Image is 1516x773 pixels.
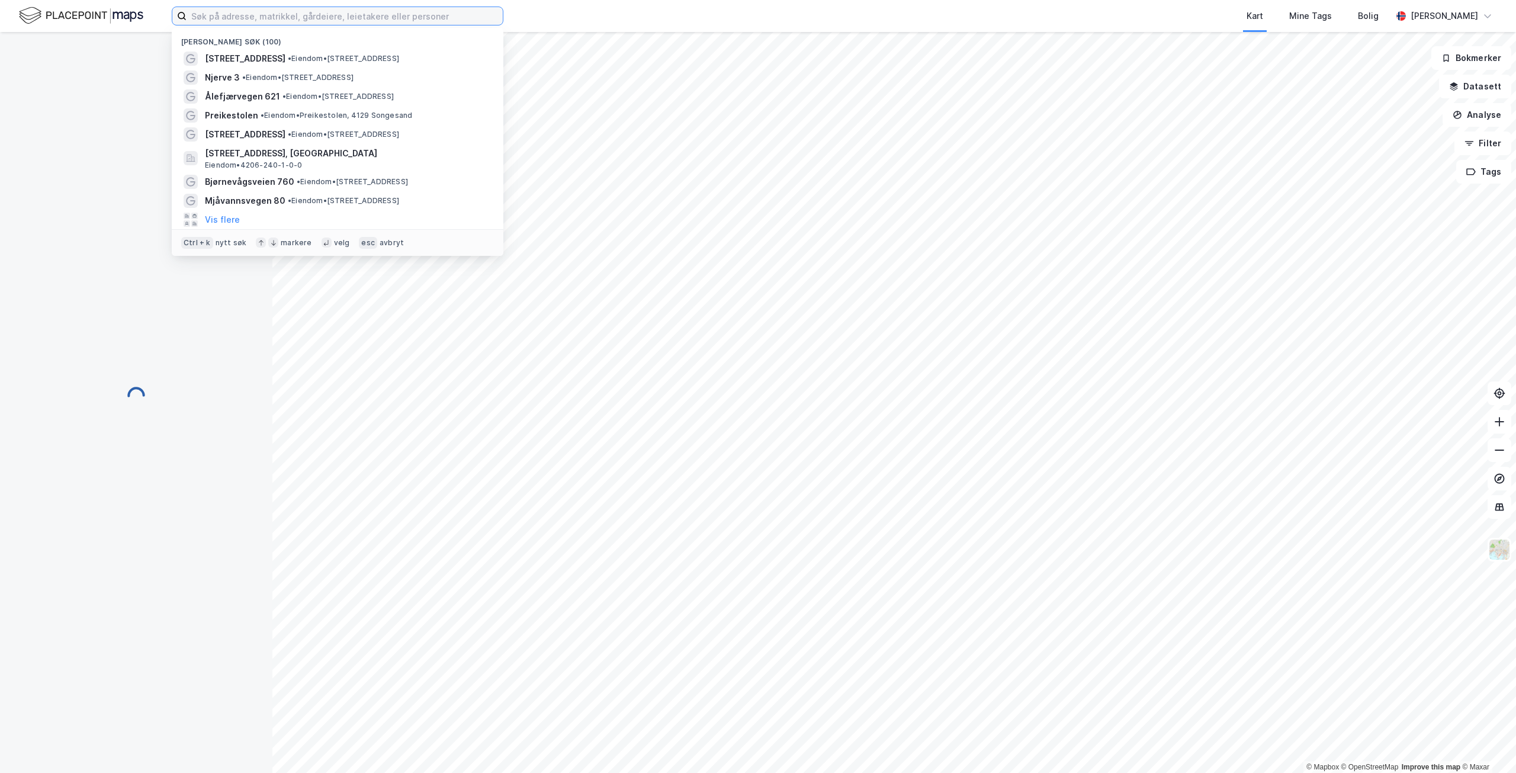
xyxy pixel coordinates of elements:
span: • [288,54,291,63]
span: Bjørnevågsveien 760 [205,175,294,189]
input: Søk på adresse, matrikkel, gårdeiere, leietakere eller personer [187,7,503,25]
span: • [288,130,291,139]
button: Filter [1454,131,1511,155]
span: Preikestolen [205,108,258,123]
img: logo.f888ab2527a4732fd821a326f86c7f29.svg [19,5,143,26]
span: • [297,177,300,186]
div: markere [281,238,311,248]
span: Mjåvannsvegen 80 [205,194,285,208]
iframe: Chat Widget [1457,716,1516,773]
a: Improve this map [1402,763,1460,771]
button: Vis flere [205,213,240,227]
div: Bolig [1358,9,1379,23]
div: Ctrl + k [181,237,213,249]
a: OpenStreetMap [1341,763,1399,771]
div: esc [359,237,377,249]
img: spinner.a6d8c91a73a9ac5275cf975e30b51cfb.svg [127,386,146,405]
span: [STREET_ADDRESS], [GEOGRAPHIC_DATA] [205,146,489,161]
span: Njerve 3 [205,70,240,85]
div: avbryt [380,238,404,248]
span: [STREET_ADDRESS] [205,52,285,66]
span: Eiendom • 4206-240-1-0-0 [205,161,302,170]
span: Eiendom • [STREET_ADDRESS] [288,54,399,63]
div: velg [334,238,350,248]
span: Eiendom • [STREET_ADDRESS] [297,177,408,187]
span: Eiendom • [STREET_ADDRESS] [282,92,394,101]
span: • [261,111,264,120]
span: Eiendom • [STREET_ADDRESS] [288,130,399,139]
button: Datasett [1439,75,1511,98]
span: • [282,92,286,101]
div: [PERSON_NAME] [1411,9,1478,23]
a: Mapbox [1306,763,1339,771]
div: [PERSON_NAME] søk (100) [172,28,503,49]
div: Kart [1247,9,1263,23]
button: Analyse [1443,103,1511,127]
span: [STREET_ADDRESS] [205,127,285,142]
span: Ålefjærvegen 621 [205,89,280,104]
span: • [288,196,291,205]
div: Mine Tags [1289,9,1332,23]
span: Eiendom • [STREET_ADDRESS] [288,196,399,206]
div: Kontrollprogram for chat [1457,716,1516,773]
div: nytt søk [216,238,247,248]
span: • [242,73,246,82]
span: Eiendom • [STREET_ADDRESS] [242,73,354,82]
button: Tags [1456,160,1511,184]
span: Eiendom • Preikestolen, 4129 Songesand [261,111,412,120]
button: Bokmerker [1431,46,1511,70]
img: Z [1488,538,1511,561]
